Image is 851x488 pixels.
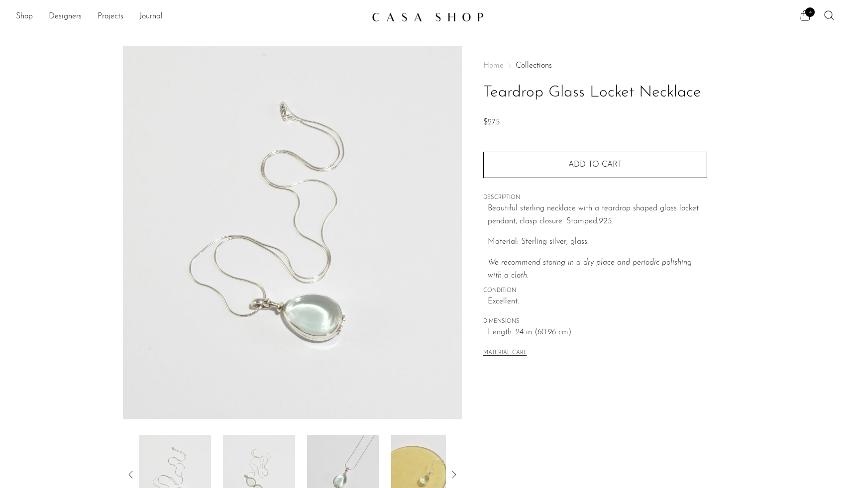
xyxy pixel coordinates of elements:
[483,317,707,326] span: DIMENSIONS
[488,236,707,249] p: Material: Sterling silver, glass.
[599,217,613,225] em: 925.
[568,161,622,169] span: Add to cart
[98,10,123,23] a: Projects
[483,152,707,178] button: Add to cart
[483,194,707,202] span: DESCRIPTION
[139,10,163,23] a: Journal
[483,350,527,357] button: MATERIAL CARE
[16,8,364,25] ul: NEW HEADER MENU
[516,62,552,70] a: Collections
[16,8,364,25] nav: Desktop navigation
[123,46,462,419] img: Teardrop Glass Locket Necklace
[483,62,707,70] nav: Breadcrumbs
[805,7,815,17] span: 4
[488,295,707,308] span: Excellent.
[483,287,707,295] span: CONDITION
[488,202,707,228] p: Beautiful sterling necklace with a teardrop shaped glass locket pendant, clasp closure. Stamped,
[483,80,707,105] h1: Teardrop Glass Locket Necklace
[488,326,707,339] span: Length: 24 in (60.96 cm)
[16,10,33,23] a: Shop
[483,62,504,70] span: Home
[483,118,500,126] span: $275
[49,10,82,23] a: Designers
[488,259,692,280] i: We recommend storing in a dry place and periodic polishing with a cloth.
